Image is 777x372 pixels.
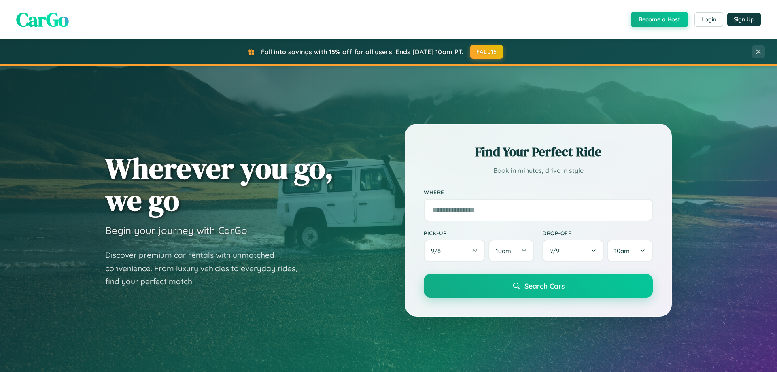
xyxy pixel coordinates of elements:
[424,143,653,161] h2: Find Your Perfect Ride
[488,240,534,262] button: 10am
[424,274,653,298] button: Search Cars
[470,45,504,59] button: FALL15
[424,165,653,176] p: Book in minutes, drive in style
[607,240,653,262] button: 10am
[727,13,761,26] button: Sign Up
[431,247,445,255] span: 9 / 8
[261,48,464,56] span: Fall into savings with 15% off for all users! Ends [DATE] 10am PT.
[105,224,247,236] h3: Begin your journey with CarGo
[542,240,604,262] button: 9/9
[550,247,563,255] span: 9 / 9
[614,247,630,255] span: 10am
[496,247,511,255] span: 10am
[694,12,723,27] button: Login
[105,249,308,288] p: Discover premium car rentals with unmatched convenience. From luxury vehicles to everyday rides, ...
[424,240,485,262] button: 9/8
[16,6,69,33] span: CarGo
[424,230,534,236] label: Pick-up
[524,281,565,290] span: Search Cars
[424,189,653,196] label: Where
[542,230,653,236] label: Drop-off
[105,152,333,216] h1: Wherever you go, we go
[631,12,688,27] button: Become a Host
